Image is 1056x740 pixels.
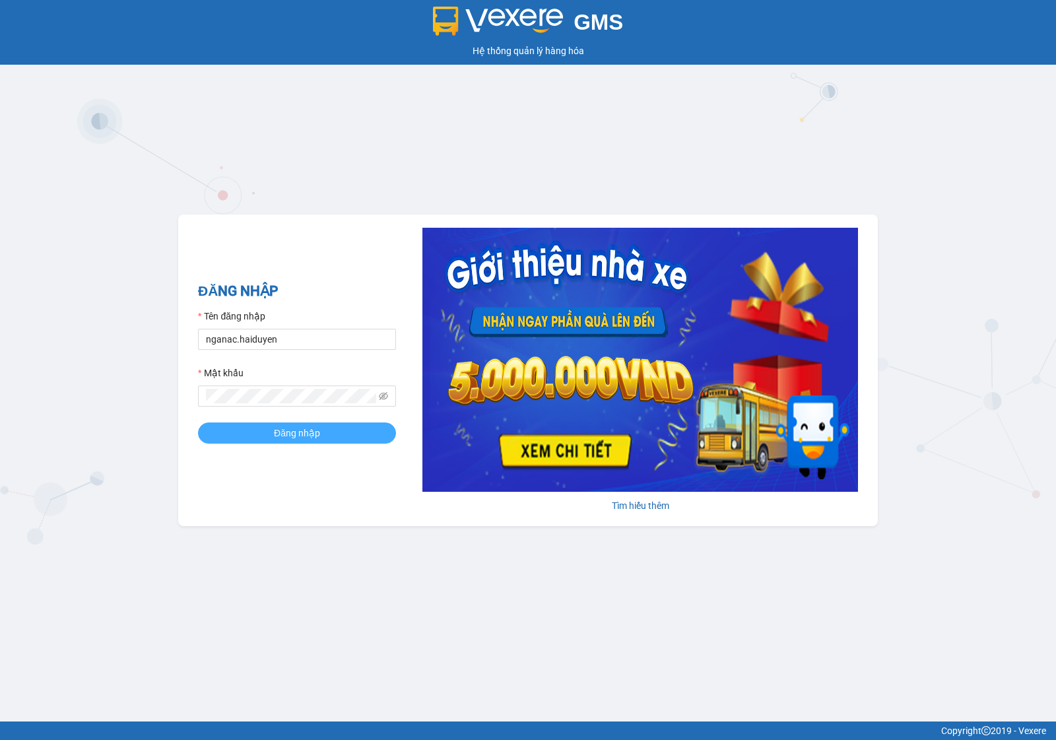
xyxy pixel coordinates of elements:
div: Copyright 2019 - Vexere [10,723,1046,738]
input: Mật khẩu [206,389,376,403]
div: Tìm hiểu thêm [422,498,858,513]
div: Hệ thống quản lý hàng hóa [3,44,1053,58]
span: copyright [981,726,991,735]
img: logo 2 [433,7,564,36]
input: Tên đăng nhập [198,329,396,350]
span: Đăng nhập [274,426,320,440]
button: Đăng nhập [198,422,396,444]
label: Tên đăng nhập [198,309,265,323]
h2: ĐĂNG NHẬP [198,281,396,302]
label: Mật khẩu [198,366,244,380]
img: banner-0 [422,228,858,492]
span: eye-invisible [379,391,388,401]
span: GMS [574,10,623,34]
a: GMS [433,20,624,30]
